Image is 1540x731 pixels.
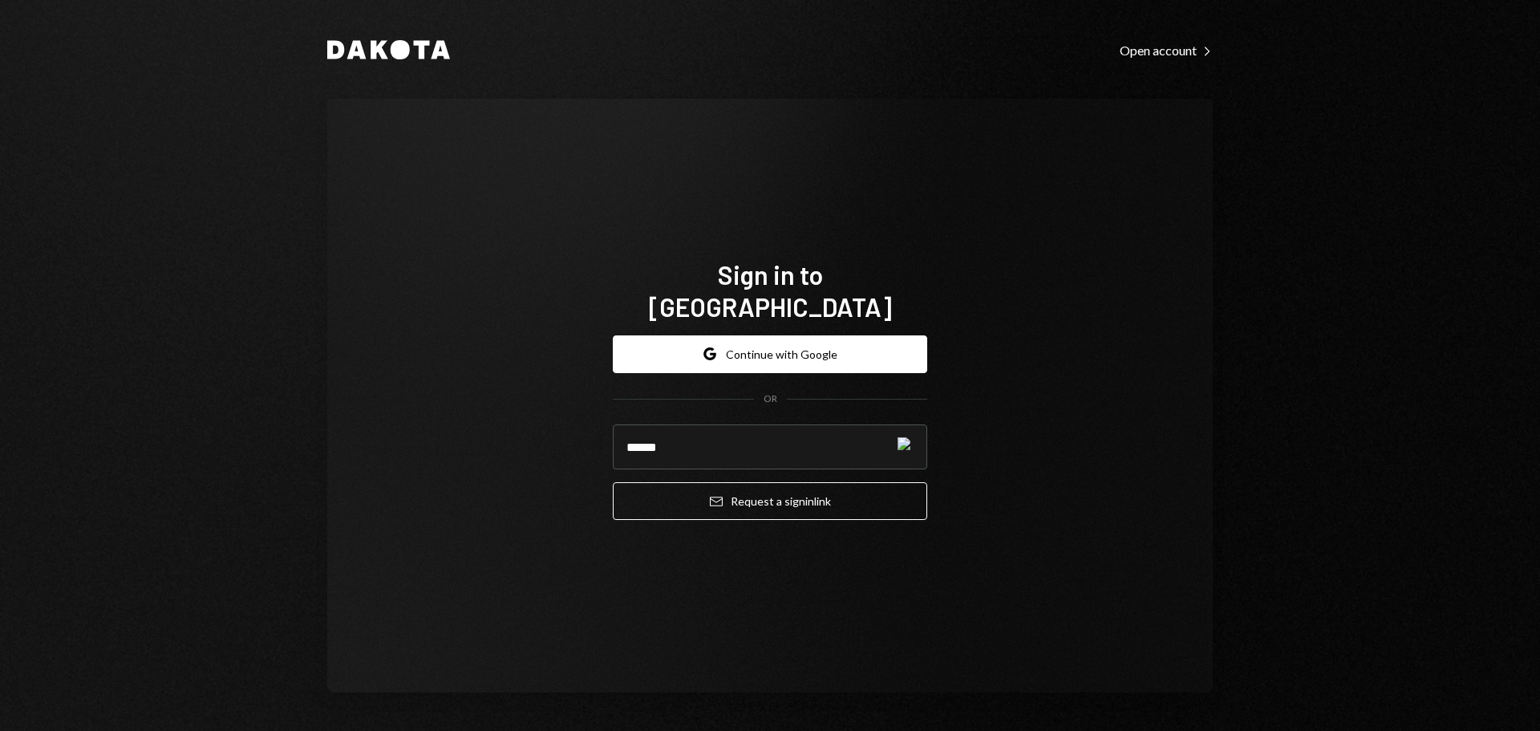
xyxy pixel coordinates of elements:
[898,437,910,457] img: productIconColored.f2433d9a.svg
[613,335,927,373] button: Continue with Google
[613,482,927,520] button: Request a signinlink
[764,392,777,406] div: OR
[613,258,927,323] h1: Sign in to [GEOGRAPHIC_DATA]
[1120,43,1213,59] div: Open account
[1120,41,1213,59] a: Open account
